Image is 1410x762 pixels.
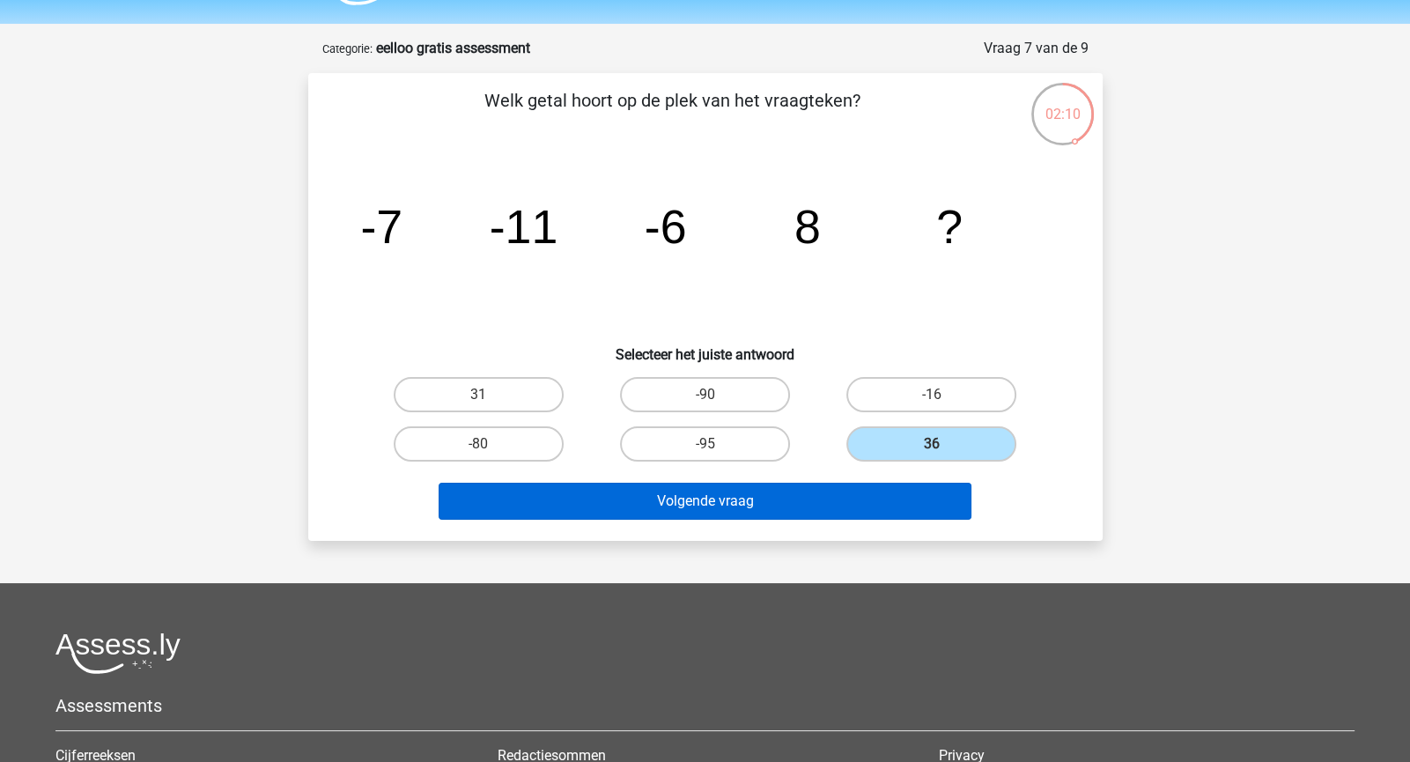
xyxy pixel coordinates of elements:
[794,200,820,253] tspan: 8
[376,40,530,56] strong: eelloo gratis assessment
[1030,81,1096,125] div: 02:10
[336,332,1074,363] h6: Selecteer het juiste antwoord
[439,483,971,520] button: Volgende vraag
[644,200,686,253] tspan: -6
[322,42,373,55] small: Categorie:
[846,377,1016,412] label: -16
[984,38,1089,59] div: Vraag 7 van de 9
[55,633,181,674] img: Assessly logo
[936,200,963,253] tspan: ?
[394,377,564,412] label: 31
[394,426,564,462] label: -80
[489,200,557,253] tspan: -11
[55,695,1355,716] h5: Assessments
[846,426,1016,462] label: 36
[336,87,1008,140] p: Welk getal hoort op de plek van het vraagteken?
[360,200,402,253] tspan: -7
[620,426,790,462] label: -95
[620,377,790,412] label: -90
